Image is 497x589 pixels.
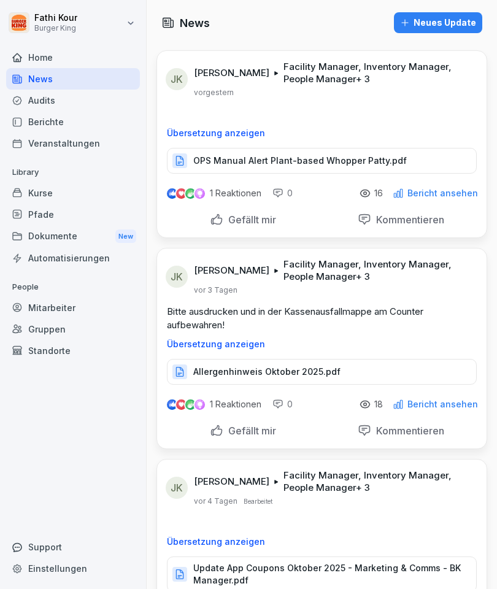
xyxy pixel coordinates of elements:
[34,24,77,33] p: Burger King
[180,15,210,31] h1: News
[168,188,177,198] img: like
[194,285,237,295] p: vor 3 Tagen
[195,188,205,199] img: inspiring
[223,214,276,226] p: Gefällt mir
[374,399,383,409] p: 18
[194,475,269,488] p: [PERSON_NAME]
[193,366,341,378] p: Allergenhinweis Oktober 2025.pdf
[6,182,140,204] a: Kurse
[194,496,237,506] p: vor 4 Tagen
[6,340,140,361] a: Standorte
[371,214,444,226] p: Kommentieren
[6,297,140,318] a: Mitarbeiter
[193,155,407,167] p: OPS Manual Alert Plant-based Whopper Patty.pdf
[400,16,476,29] div: Neues Update
[185,399,196,410] img: celebrate
[244,496,272,506] p: Bearbeitet
[6,225,140,248] div: Dokumente
[283,258,472,283] p: Facility Manager, Inventory Manager, People Manager + 3
[6,558,140,579] a: Einstellungen
[166,477,188,499] div: JK
[194,67,269,79] p: [PERSON_NAME]
[6,204,140,225] a: Pfade
[6,68,140,90] a: News
[6,47,140,68] a: Home
[195,399,205,410] img: inspiring
[6,225,140,248] a: DokumenteNew
[223,425,276,437] p: Gefällt mir
[272,398,293,410] div: 0
[177,189,186,198] img: love
[6,247,140,269] a: Automatisierungen
[6,536,140,558] div: Support
[210,188,261,198] p: 1 Reaktionen
[34,13,77,23] p: Fathi Kour
[6,277,140,297] p: People
[272,187,293,199] div: 0
[194,88,234,98] p: vorgestern
[185,188,196,199] img: celebrate
[166,266,188,288] div: JK
[407,399,478,409] p: Bericht ansehen
[283,469,472,494] p: Facility Manager, Inventory Manager, People Manager + 3
[371,425,444,437] p: Kommentieren
[177,400,186,409] img: love
[6,111,140,133] a: Berichte
[167,339,477,349] p: Übersetzung anzeigen
[6,163,140,182] p: Library
[407,188,478,198] p: Bericht ansehen
[194,264,269,277] p: [PERSON_NAME]
[168,399,177,409] img: like
[167,572,477,584] a: Update App Coupons Oktober 2025 - Marketing & Comms - BK Manager.pdf
[210,399,261,409] p: 1 Reaktionen
[283,61,472,85] p: Facility Manager, Inventory Manager, People Manager + 3
[167,537,477,547] p: Übersetzung anzeigen
[6,318,140,340] a: Gruppen
[6,90,140,111] a: Audits
[167,158,477,171] a: OPS Manual Alert Plant-based Whopper Patty.pdf
[115,229,136,244] div: New
[167,128,477,138] p: Übersetzung anzeigen
[166,68,188,90] div: JK
[193,562,464,587] p: Update App Coupons Oktober 2025 - Marketing & Comms - BK Manager.pdf
[167,305,477,332] p: Bitte ausdrucken und in der Kassenausfallmappe am Counter aufbewahren!
[167,369,477,382] a: Allergenhinweis Oktober 2025.pdf
[374,188,383,198] p: 16
[6,133,140,154] a: Veranstaltungen
[394,12,482,33] button: Neues Update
